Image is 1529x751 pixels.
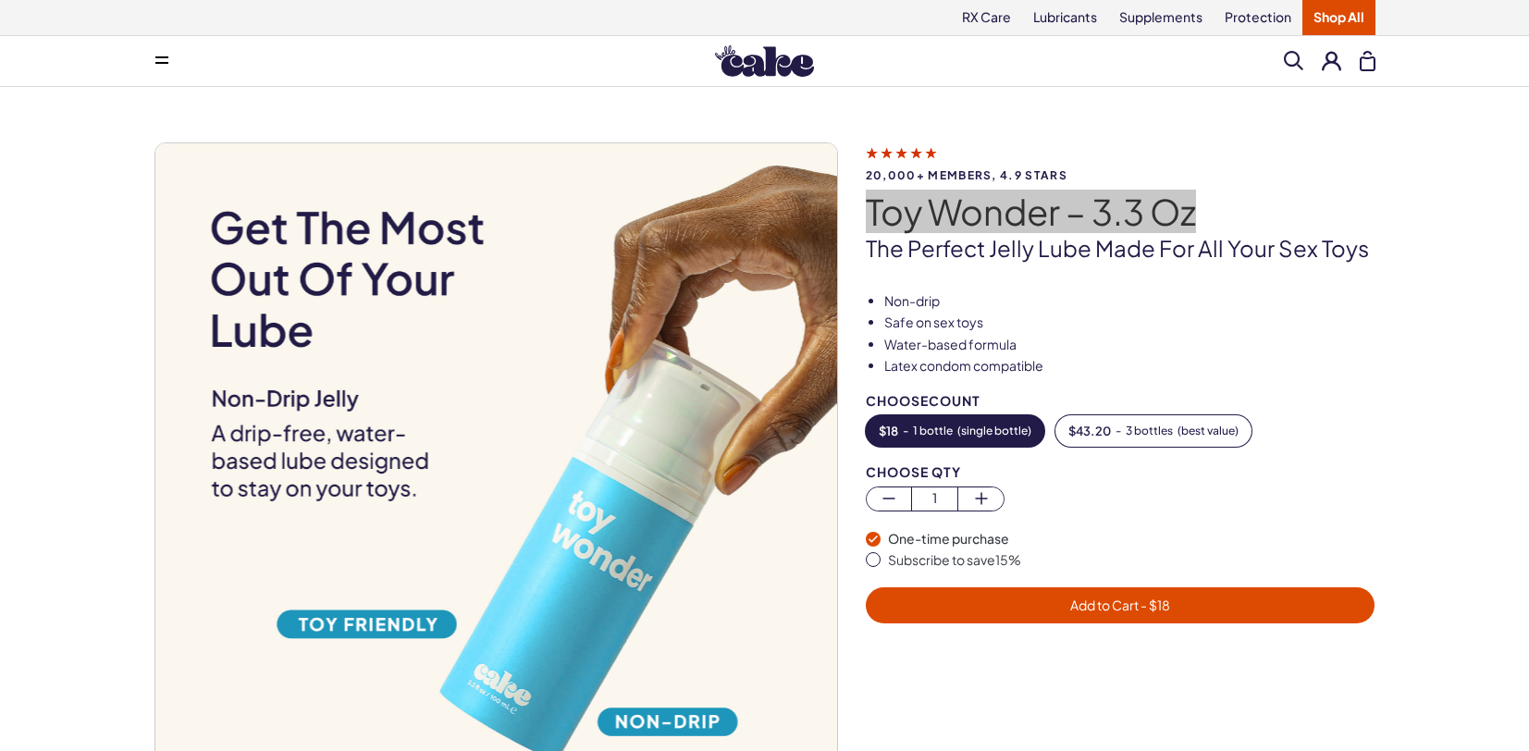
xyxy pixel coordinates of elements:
[957,425,1031,437] span: ( single bottle )
[1070,597,1170,613] span: Add to Cart
[913,425,953,437] span: 1 bottle
[866,415,1044,447] button: -
[1068,425,1111,437] span: $ 43.20
[912,487,957,509] span: 1
[1055,415,1252,447] button: -
[1178,425,1239,437] span: ( best value )
[879,425,898,437] span: $ 18
[866,192,1375,231] h1: Toy Wonder – 3.3 oz
[888,530,1375,548] div: One-time purchase
[888,551,1375,570] div: Subscribe to save 15 %
[866,465,1375,479] div: Choose Qty
[1126,425,1173,437] span: 3 bottles
[715,45,814,77] img: Hello Cake
[866,144,1375,181] a: 20,000+ members, 4.9 stars
[866,233,1375,265] p: The perfect jelly lube made for all your sex toys
[884,357,1375,375] li: Latex condom compatible
[884,336,1375,354] li: Water-based formula
[884,292,1375,311] li: Non-drip
[866,587,1375,623] button: Add to Cart - $18
[1139,597,1170,613] span: - $ 18
[866,394,1375,408] div: Choose Count
[884,314,1375,332] li: Safe on sex toys
[866,169,1375,181] span: 20,000+ members, 4.9 stars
